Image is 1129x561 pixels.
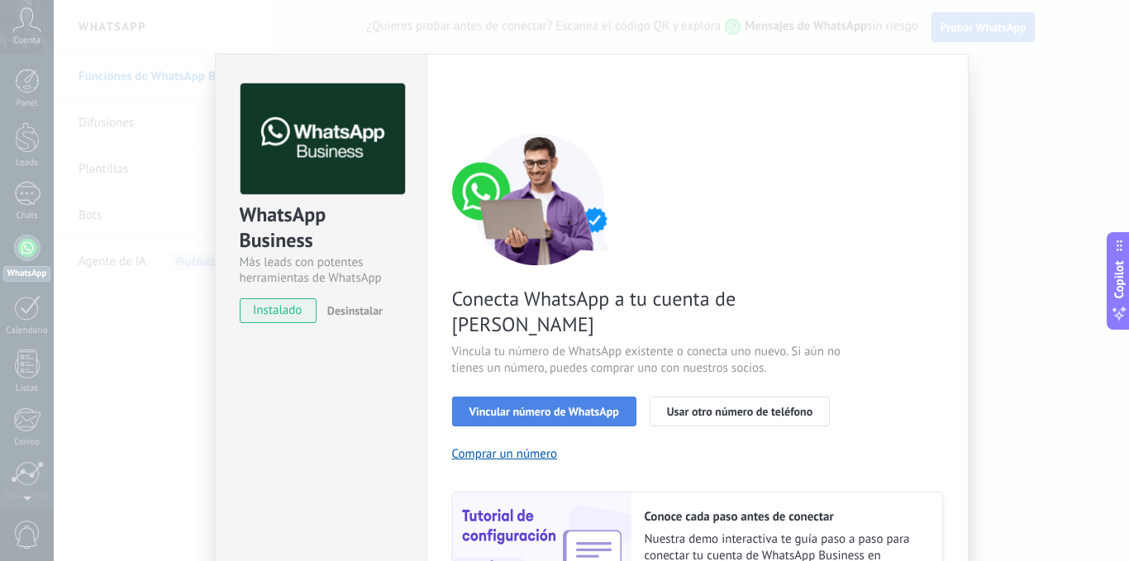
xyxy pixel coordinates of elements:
div: Más leads con potentes herramientas de WhatsApp [240,254,403,286]
span: Vincula tu número de WhatsApp existente o conecta uno nuevo. Si aún no tienes un número, puedes c... [452,344,846,377]
img: connect number [452,133,626,265]
h2: Conoce cada paso antes de conectar [645,509,926,525]
button: Vincular número de WhatsApp [452,397,636,426]
button: Usar otro número de teléfono [650,397,830,426]
span: instalado [241,298,316,323]
span: Vincular número de WhatsApp [469,406,619,417]
div: WhatsApp Business [240,202,403,254]
span: Desinstalar [327,303,383,318]
span: Conecta WhatsApp a tu cuenta de [PERSON_NAME] [452,286,846,337]
span: Usar otro número de teléfono [667,406,812,417]
button: Comprar un número [452,446,558,462]
button: Desinstalar [321,298,383,323]
img: logo_main.png [241,83,405,195]
span: Copilot [1111,260,1127,298]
